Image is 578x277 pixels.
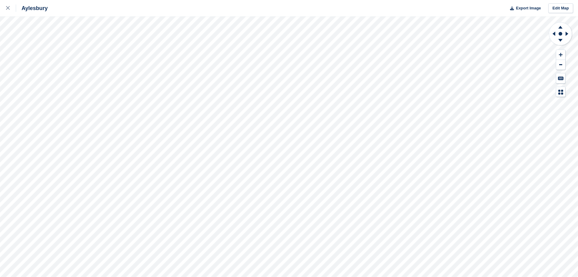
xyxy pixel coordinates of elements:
button: Map Legend [556,87,565,97]
div: Aylesbury [16,5,48,12]
button: Zoom In [556,50,565,60]
span: Export Image [516,5,541,11]
button: Export Image [506,3,541,13]
button: Zoom Out [556,60,565,70]
a: Edit Map [548,3,573,13]
button: Keyboard Shortcuts [556,73,565,83]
